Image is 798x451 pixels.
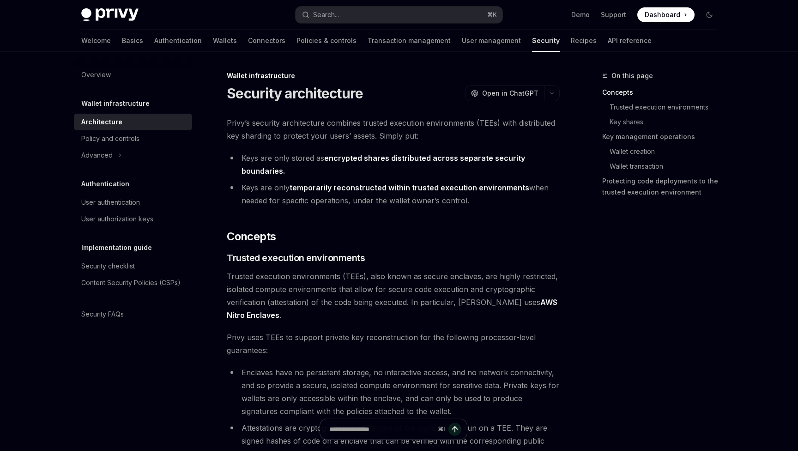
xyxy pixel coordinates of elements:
a: Key shares [602,115,724,129]
a: Authentication [154,30,202,52]
span: On this page [611,70,653,81]
a: Content Security Policies (CSPs) [74,274,192,291]
div: Wallet infrastructure [227,71,560,80]
a: Wallet transaction [602,159,724,174]
a: Wallets [213,30,237,52]
div: Content Security Policies (CSPs) [81,277,181,288]
h5: Wallet infrastructure [81,98,150,109]
h5: Implementation guide [81,242,152,253]
a: Security [532,30,560,52]
a: Overview [74,67,192,83]
a: Connectors [248,30,285,52]
li: Enclaves have no persistent storage, no interactive access, and no network connectivity, and so p... [227,366,560,418]
div: Overview [81,69,111,80]
a: Trusted execution environments [602,100,724,115]
button: Send message [448,423,461,436]
div: Security checklist [81,261,135,272]
div: Policy and controls [81,133,139,144]
button: Open search [296,6,502,23]
span: Dashboard [645,10,680,19]
h5: Authentication [81,178,129,189]
a: Welcome [81,30,111,52]
span: Privy uses TEEs to support private key reconstruction for the following processor-level guarantees: [227,331,560,357]
a: Demo [571,10,590,19]
div: User authentication [81,197,140,208]
div: User authorization keys [81,213,153,225]
li: Keys are only stored as [227,152,560,177]
strong: temporarily reconstructed within trusted execution environments [290,183,529,192]
button: Toggle dark mode [702,7,717,22]
div: Search... [313,9,339,20]
a: Policies & controls [296,30,357,52]
a: Security FAQs [74,306,192,323]
a: Transaction management [368,30,451,52]
div: Architecture [81,116,122,128]
input: Ask a question... [329,419,434,439]
a: Basics [122,30,143,52]
a: User authentication [74,194,192,211]
a: Support [601,10,626,19]
a: Concepts [602,85,724,100]
h1: Security architecture [227,85,363,102]
div: Advanced [81,150,113,161]
a: Wallet creation [602,144,724,159]
a: API reference [608,30,652,52]
a: Protecting code deployments to the trusted execution environment [602,174,724,200]
span: Open in ChatGPT [482,89,538,98]
button: Open in ChatGPT [465,85,544,101]
button: Toggle Advanced section [74,147,192,164]
span: ⌘ K [487,11,497,18]
strong: encrypted shares distributed across separate security boundaries. [242,153,525,176]
a: Key management operations [602,129,724,144]
span: Privy’s security architecture combines trusted execution environments (TEEs) with distributed key... [227,116,560,142]
a: Security checklist [74,258,192,274]
a: Dashboard [637,7,695,22]
img: dark logo [81,8,139,21]
a: Architecture [74,114,192,130]
span: Trusted execution environments (TEEs), also known as secure enclaves, are highly restricted, isol... [227,270,560,322]
a: User authorization keys [74,211,192,227]
a: User management [462,30,521,52]
a: Recipes [571,30,597,52]
li: Keys are only when needed for specific operations, under the wallet owner’s control. [227,181,560,207]
span: Trusted execution environments [227,251,365,264]
span: Concepts [227,229,276,244]
a: Policy and controls [74,130,192,147]
div: Security FAQs [81,309,124,320]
